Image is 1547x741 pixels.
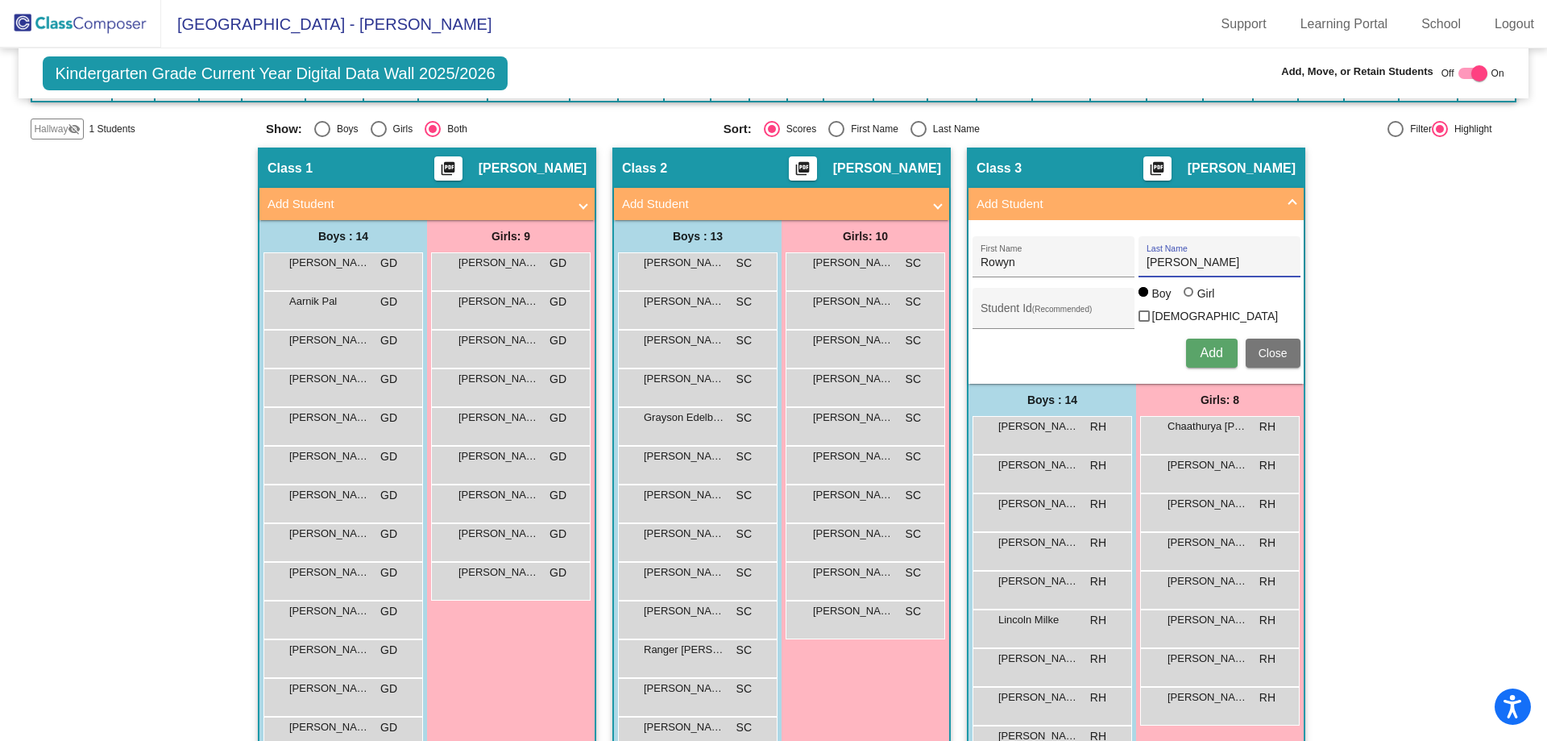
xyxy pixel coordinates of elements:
span: [PERSON_NAME] [289,371,370,387]
a: Support [1209,11,1279,37]
span: Show: [266,122,302,136]
mat-icon: picture_as_pdf [438,160,458,183]
span: [PERSON_NAME] [813,487,894,503]
span: [PERSON_NAME] [PERSON_NAME] [644,255,724,271]
span: [PERSON_NAME] Hand [998,573,1079,589]
span: SC [906,255,921,272]
span: [PERSON_NAME] [1168,612,1248,628]
span: SC [736,255,752,272]
span: [PERSON_NAME] [289,255,370,271]
div: Girls: 9 [427,220,595,252]
span: [PERSON_NAME] [813,410,894,426]
span: [PERSON_NAME] [458,487,539,503]
span: RH [1259,418,1275,435]
span: Class 2 [622,160,667,177]
span: [PERSON_NAME] [644,681,724,697]
span: RH [1259,496,1275,513]
span: GD [380,642,397,659]
a: Logout [1482,11,1547,37]
span: [PERSON_NAME] [1168,651,1248,667]
span: RH [1090,651,1106,668]
span: [PERSON_NAME] [813,603,894,619]
span: Class 3 [977,160,1022,177]
span: RH [1090,573,1106,590]
span: GD [550,526,566,543]
span: [PERSON_NAME] [PERSON_NAME] [458,448,539,464]
span: RH [1259,457,1275,474]
span: [PERSON_NAME] [998,418,1079,435]
input: Last Name [1147,256,1292,269]
div: Girls: 8 [1136,384,1304,416]
span: Aarnik Pal [289,293,370,310]
span: GD [380,526,397,543]
span: [PERSON_NAME] [644,332,724,348]
mat-panel-title: Add Student [977,195,1276,214]
span: SC [906,603,921,620]
span: SC [736,371,752,388]
span: Off [1441,66,1454,81]
div: Both [441,122,467,136]
span: RH [1090,457,1106,474]
span: SC [906,371,921,388]
button: Print Students Details [1143,156,1172,181]
span: [PERSON_NAME] [998,651,1079,667]
span: GD [380,293,397,310]
span: [PERSON_NAME] [998,496,1079,512]
span: RH [1259,689,1275,706]
span: [PERSON_NAME] [289,642,370,658]
span: 1 Students [89,122,135,136]
span: GD [550,410,566,427]
span: [PERSON_NAME] [1168,689,1248,706]
span: SC [736,448,752,465]
div: Boys : 13 [614,220,782,252]
div: Filter [1404,122,1432,136]
span: GD [380,448,397,465]
span: SC [736,564,752,581]
span: GD [550,293,566,310]
span: [PERSON_NAME] [1188,160,1296,177]
span: RH [1259,651,1275,668]
span: [PERSON_NAME] [1168,496,1248,512]
span: [PERSON_NAME] [458,371,539,387]
span: SC [906,526,921,543]
div: Boys : 14 [968,384,1136,416]
span: Grayson Edelbrock [644,410,724,426]
span: Sort: [724,122,752,136]
span: RH [1259,573,1275,590]
span: [PERSON_NAME] [644,564,724,581]
span: [PERSON_NAME] [PERSON_NAME] [644,526,724,542]
span: Ranger [PERSON_NAME] [644,642,724,658]
span: GD [380,255,397,272]
mat-icon: picture_as_pdf [1147,160,1167,183]
span: [PERSON_NAME] [458,332,539,348]
span: [PERSON_NAME] [1168,535,1248,551]
span: Hallway [34,122,68,136]
span: [GEOGRAPHIC_DATA] - [PERSON_NAME] [161,11,491,37]
span: [PERSON_NAME] [458,410,539,426]
span: [PERSON_NAME] [813,293,894,310]
span: GD [380,603,397,620]
span: [PERSON_NAME] [813,564,894,581]
span: [PERSON_NAME] [813,255,894,271]
span: [PERSON_NAME] [644,603,724,619]
span: [PERSON_NAME] [644,719,724,735]
span: [PERSON_NAME] [998,535,1079,551]
mat-icon: visibility_off [68,123,81,135]
span: RH [1259,612,1275,629]
span: RH [1090,612,1106,629]
span: [PERSON_NAME] [998,457,1079,473]
input: Student Id [981,308,1126,321]
span: [PERSON_NAME] [458,293,539,310]
span: GD [380,487,397,504]
mat-panel-title: Add Student [268,195,567,214]
span: GD [550,448,566,465]
span: SC [736,487,752,504]
span: GD [550,255,566,272]
input: First Name [981,256,1126,269]
span: [PERSON_NAME] [998,689,1079,706]
mat-icon: picture_as_pdf [793,160,812,183]
div: Boys [330,122,359,136]
span: GD [380,371,397,388]
span: SC [906,448,921,465]
span: SC [736,332,752,349]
